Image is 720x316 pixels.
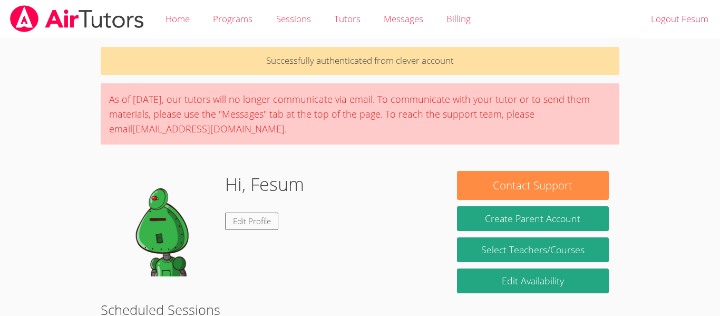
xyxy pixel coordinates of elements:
a: Select Teachers/Courses [457,237,609,262]
img: airtutors_banner-c4298cdbf04f3fff15de1276eac7730deb9818008684d7c2e4769d2f7ddbe033.png [9,5,145,32]
h1: Hi, Fesum [225,171,304,198]
div: As of [DATE], our tutors will no longer communicate via email. To communicate with your tutor or ... [101,83,619,145]
a: Edit Profile [225,213,279,230]
img: default.png [111,171,217,276]
p: Successfully authenticated from clever account [101,47,619,75]
a: Edit Availability [457,269,609,293]
button: Contact Support [457,171,609,200]
span: Messages [384,13,423,25]
button: Create Parent Account [457,206,609,231]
